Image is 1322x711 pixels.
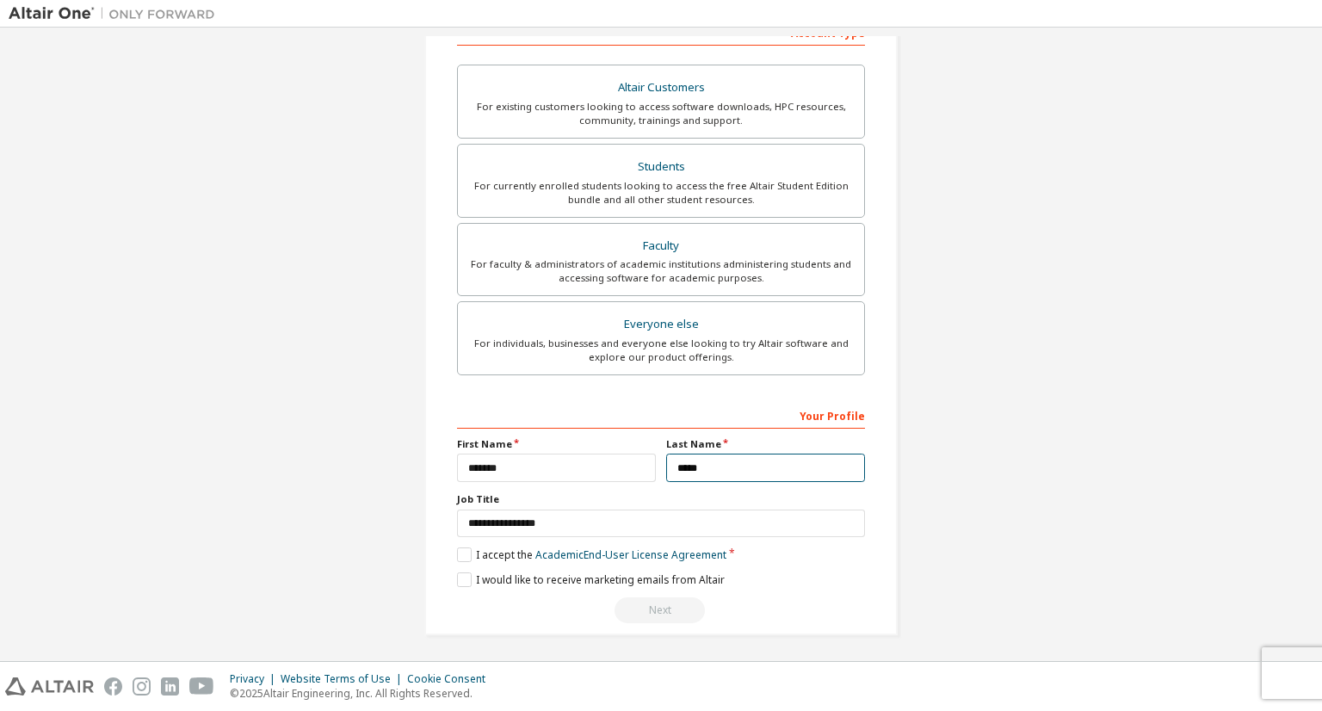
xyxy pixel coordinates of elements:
img: Altair One [9,5,224,22]
img: altair_logo.svg [5,677,94,696]
div: Cookie Consent [407,672,496,686]
label: Last Name [666,437,865,451]
img: linkedin.svg [161,677,179,696]
label: First Name [457,437,656,451]
div: Altair Customers [468,76,854,100]
label: I would like to receive marketing emails from Altair [457,572,725,587]
div: Students [468,155,854,179]
label: I accept the [457,547,726,562]
div: For currently enrolled students looking to access the free Altair Student Edition bundle and all ... [468,179,854,207]
label: Job Title [457,492,865,506]
div: Everyone else [468,312,854,337]
a: Academic End-User License Agreement [535,547,726,562]
img: instagram.svg [133,677,151,696]
div: For individuals, businesses and everyone else looking to try Altair software and explore our prod... [468,337,854,364]
div: Your Profile [457,401,865,429]
div: Privacy [230,672,281,686]
div: Read and acccept EULA to continue [457,597,865,623]
div: Faculty [468,234,854,258]
p: © 2025 Altair Engineering, Inc. All Rights Reserved. [230,686,496,701]
div: Website Terms of Use [281,672,407,686]
div: For faculty & administrators of academic institutions administering students and accessing softwa... [468,257,854,285]
div: For existing customers looking to access software downloads, HPC resources, community, trainings ... [468,100,854,127]
img: youtube.svg [189,677,214,696]
img: facebook.svg [104,677,122,696]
